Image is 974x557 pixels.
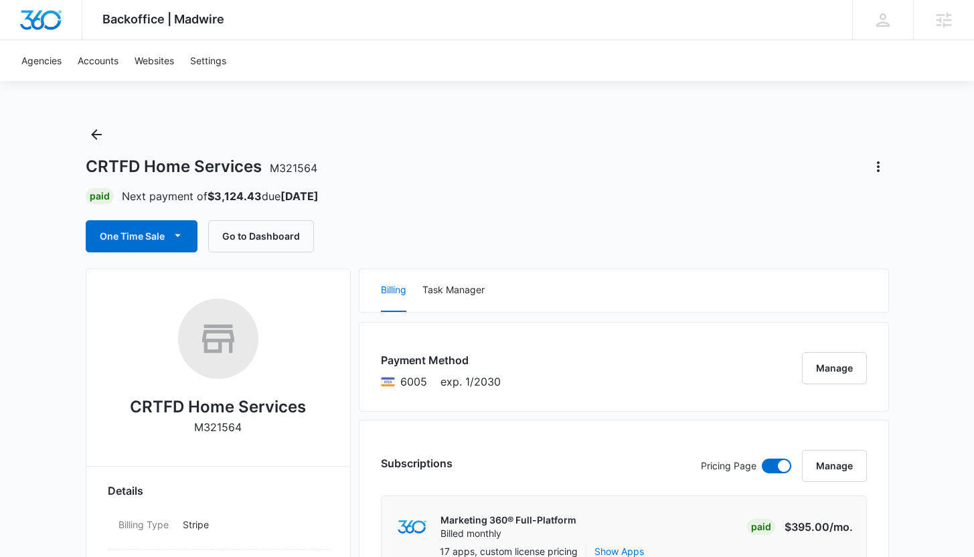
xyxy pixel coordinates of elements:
[108,483,143,499] span: Details
[400,374,427,390] span: Visa ending with
[747,519,775,535] div: Paid
[829,520,853,534] span: /mo.
[13,40,70,81] a: Agencies
[127,40,182,81] a: Websites
[440,527,576,540] p: Billed monthly
[86,220,197,252] button: One Time Sale
[802,352,867,384] button: Manage
[280,189,319,203] strong: [DATE]
[182,40,234,81] a: Settings
[381,269,406,312] button: Billing
[381,352,501,368] h3: Payment Method
[785,519,853,535] p: $395.00
[270,161,317,175] span: M321564
[802,450,867,482] button: Manage
[102,12,224,26] span: Backoffice | Madwire
[440,374,501,390] span: exp. 1/2030
[701,459,756,473] p: Pricing Page
[208,220,314,252] button: Go to Dashboard
[86,188,114,204] div: Paid
[130,395,306,419] h2: CRTFD Home Services
[86,157,317,177] h1: CRTFD Home Services
[868,156,889,177] button: Actions
[70,40,127,81] a: Accounts
[381,455,453,471] h3: Subscriptions
[422,269,485,312] button: Task Manager
[86,124,107,145] button: Back
[440,513,576,527] p: Marketing 360® Full-Platform
[194,419,242,435] p: M321564
[183,518,318,532] p: Stripe
[398,520,426,534] img: marketing360Logo
[122,188,319,204] p: Next payment of due
[118,518,172,532] dt: Billing Type
[108,509,329,550] div: Billing TypeStripe
[208,189,262,203] strong: $3,124.43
